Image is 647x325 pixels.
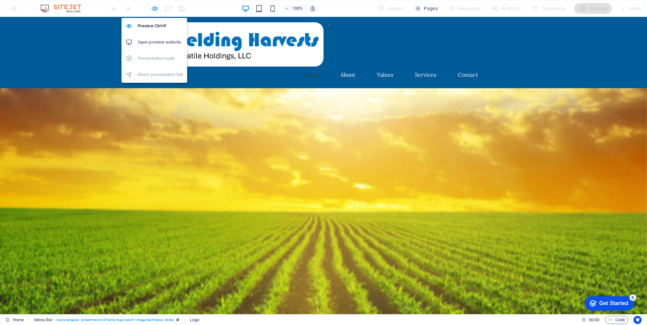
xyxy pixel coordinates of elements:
[164,5,323,50] img: yieldingharvests.com
[335,50,361,66] a: About
[409,50,442,66] a: Services
[608,316,625,324] span: Code
[176,318,179,322] i: This element is a customizable preset
[39,4,90,12] img: Editor Logo
[20,7,49,14] div: Get Started
[34,316,53,324] span: Click to select. Double-click to edit
[190,316,199,324] span: Click to select. Double-click to edit
[298,50,324,66] a: Home
[589,316,599,324] span: 00 00
[5,3,55,18] div: Get Started 5 items remaining, 0% complete
[34,316,200,324] nav: breadcrumb
[594,317,595,322] span: :
[55,316,174,324] span: . menu-wrapper .preset-menu-v2-home-logo-nav-h1-image-text-menu .sticky
[5,316,24,324] a: Click to cancel selection. Double-click to open Pages
[50,1,57,8] div: 5
[372,50,399,66] a: Values
[310,5,316,11] i: On resize automatically adjust zoom level to fit chosen device.
[138,38,183,46] h6: Open preview website
[138,22,183,30] h6: Preview Ctrl+P
[452,50,483,66] a: Contact
[375,3,406,14] div: Design (Ctrl+Alt+Y)
[411,3,441,14] button: Pages
[582,316,600,324] h6: Session time
[292,4,303,12] h6: 100%
[414,5,438,12] span: Pages
[633,316,642,324] button: Usercentrics
[282,4,306,12] button: 100%
[605,316,628,324] button: Code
